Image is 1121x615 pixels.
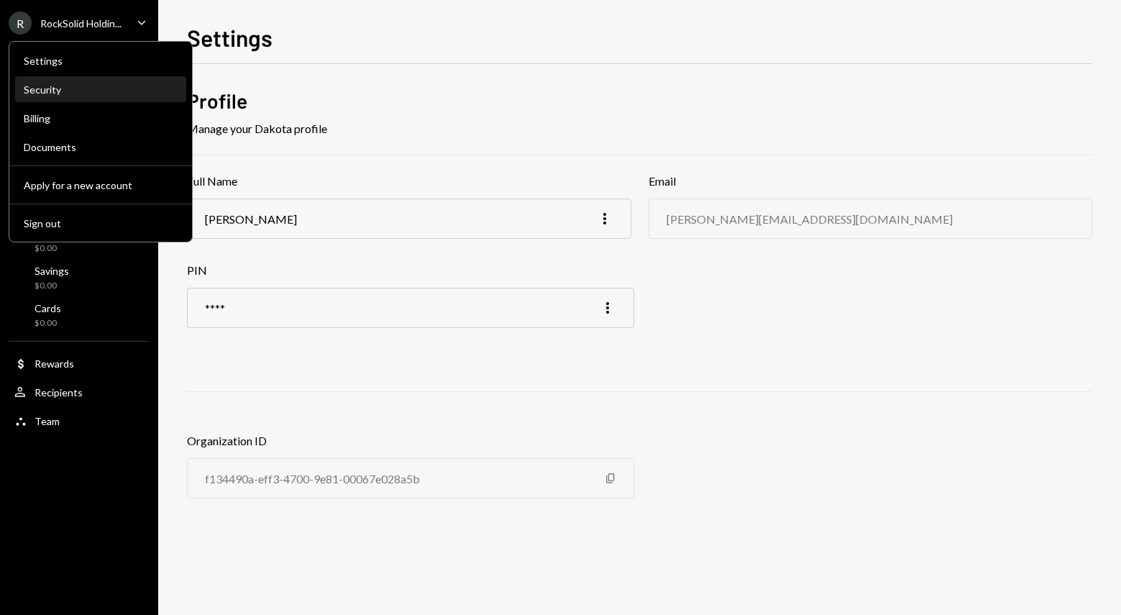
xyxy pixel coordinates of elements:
h3: Email [649,173,1093,190]
div: Recipients [35,386,83,398]
div: Sign out [24,217,178,229]
h3: Organization ID [187,432,634,450]
div: $0.00 [35,317,61,329]
div: $0.00 [35,280,69,292]
a: Billing [15,105,186,131]
a: Recipients [9,379,150,405]
a: Savings$0.00 [9,260,150,295]
a: Documents [15,134,186,160]
div: Documents [24,141,178,153]
a: Rewards [9,350,150,376]
button: Sign out [15,211,186,237]
h2: Profile [187,87,1092,115]
div: $0.00 [35,242,77,255]
div: [PERSON_NAME] [205,212,297,226]
div: Security [24,83,178,96]
a: Team [9,408,150,434]
div: Cards [35,302,61,314]
div: Settings [24,55,178,67]
button: Apply for a new account [15,173,186,199]
div: [PERSON_NAME][EMAIL_ADDRESS][DOMAIN_NAME] [667,212,953,226]
a: Cards$0.00 [9,298,150,332]
div: Billing [24,112,178,124]
a: Settings [15,47,186,73]
div: Manage your Dakota profile [187,120,1092,137]
h3: PIN [187,262,634,279]
div: R [9,12,32,35]
div: f134490a-eff3-4700-9e81-00067e028a5b [205,472,420,486]
div: Rewards [35,357,74,370]
a: Security [15,76,186,102]
h3: Full Name [187,173,631,190]
div: Apply for a new account [24,179,178,191]
h1: Settings [187,23,273,52]
div: Savings [35,265,69,277]
div: RockSolid Holdin... [40,17,122,29]
div: Team [35,415,60,427]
